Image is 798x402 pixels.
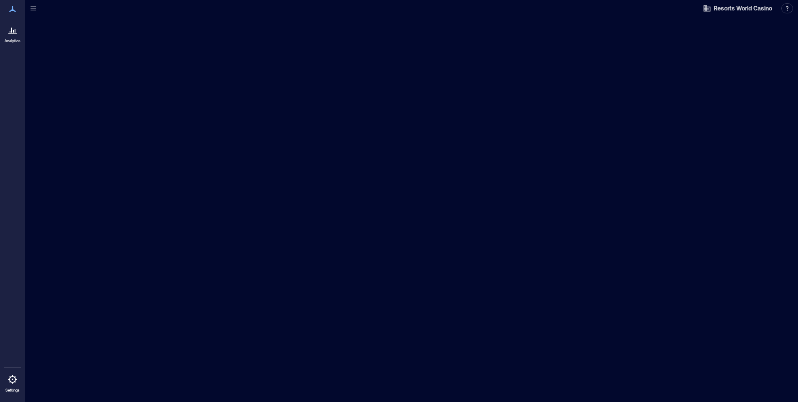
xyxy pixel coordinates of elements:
[5,38,20,43] p: Analytics
[2,20,23,46] a: Analytics
[700,2,775,15] button: Resorts World Casino
[5,388,20,393] p: Settings
[714,4,772,13] span: Resorts World Casino
[3,369,23,395] a: Settings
